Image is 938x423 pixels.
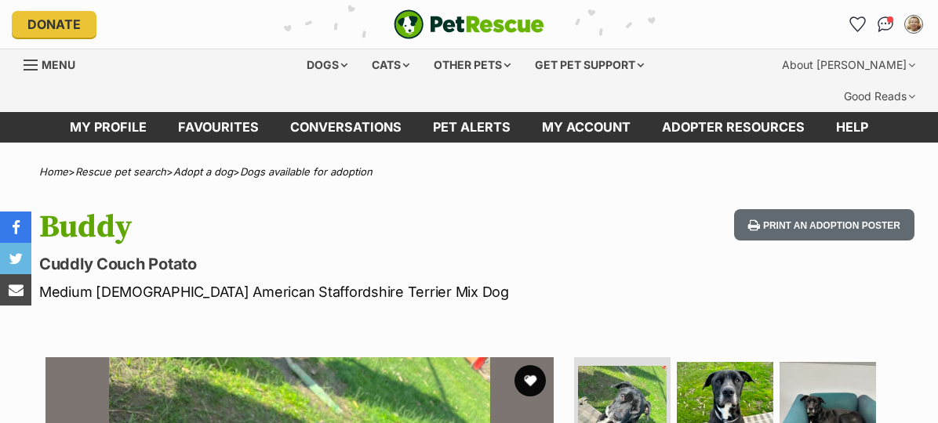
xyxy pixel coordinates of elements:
div: Other pets [423,49,522,81]
h1: Buddy [39,209,574,245]
img: logo-e224e6f780fb5917bec1dbf3a21bbac754714ae5b6737aabdf751b685950b380.svg [394,9,544,39]
a: Conversations [873,12,898,37]
img: Annie Macleod profile pic [906,16,922,32]
a: My profile [54,112,162,143]
ul: Account quick links [845,12,926,37]
p: Cuddly Couch Potato [39,253,574,275]
a: My account [526,112,646,143]
p: Medium [DEMOGRAPHIC_DATA] American Staffordshire Terrier Mix Dog [39,281,574,302]
a: Menu [24,49,86,78]
a: Dogs available for adoption [240,165,373,178]
button: My account [901,12,926,37]
a: Adopt a dog [173,165,233,178]
span: Menu [42,58,75,71]
a: Adopter resources [646,112,820,143]
div: About [PERSON_NAME] [771,49,926,81]
img: chat-41dd97257d64d25036548639549fe6c8038ab92f7586957e7f3b1b290dea8141.svg [878,16,894,32]
a: Pet alerts [417,112,526,143]
button: favourite [514,365,546,396]
button: Print an adoption poster [734,209,914,241]
a: Home [39,165,68,178]
div: Cats [361,49,420,81]
a: Favourites [162,112,274,143]
a: Rescue pet search [75,165,166,178]
div: Good Reads [833,81,926,112]
a: PetRescue [394,9,544,39]
a: Help [820,112,884,143]
div: Get pet support [524,49,655,81]
div: Dogs [296,49,358,81]
a: Favourites [845,12,870,37]
a: Donate [12,11,96,38]
a: conversations [274,112,417,143]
